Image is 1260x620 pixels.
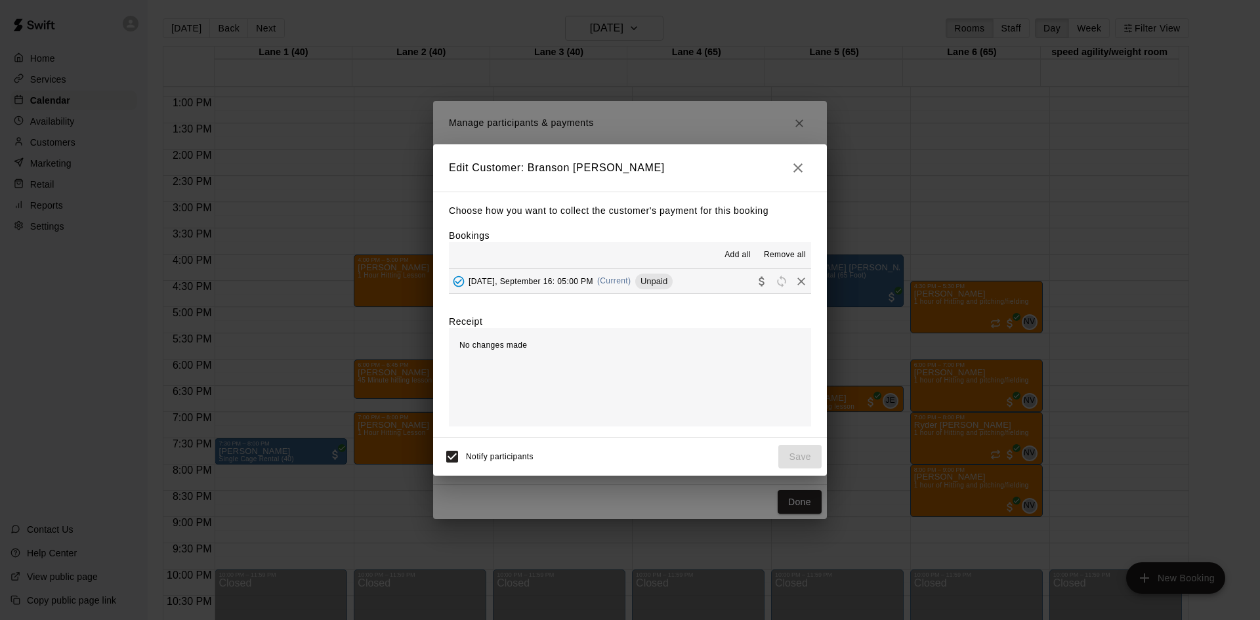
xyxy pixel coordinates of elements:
[449,272,469,291] button: Added - Collect Payment
[459,341,527,350] span: No changes made
[635,276,673,286] span: Unpaid
[764,249,806,262] span: Remove all
[791,276,811,285] span: Remove
[724,249,751,262] span: Add all
[469,276,593,285] span: [DATE], September 16: 05:00 PM
[759,245,811,266] button: Remove all
[449,269,811,293] button: Added - Collect Payment[DATE], September 16: 05:00 PM(Current)UnpaidCollect paymentRescheduleRemove
[772,276,791,285] span: Reschedule
[597,276,631,285] span: (Current)
[752,276,772,285] span: Collect payment
[466,452,534,461] span: Notify participants
[717,245,759,266] button: Add all
[449,230,490,241] label: Bookings
[449,315,482,328] label: Receipt
[449,203,811,219] p: Choose how you want to collect the customer's payment for this booking
[433,144,827,192] h2: Edit Customer: Branson [PERSON_NAME]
